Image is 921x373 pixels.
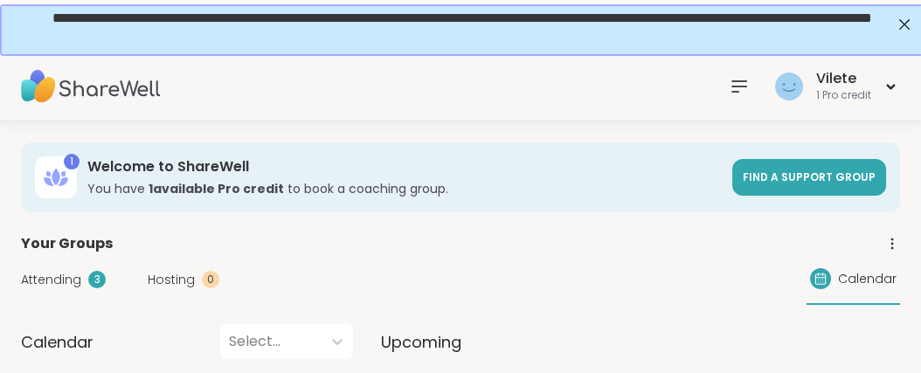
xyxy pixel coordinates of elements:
[202,271,219,288] div: 0
[838,270,897,288] span: Calendar
[88,271,106,288] div: 3
[732,159,886,196] a: Find a support group
[743,169,876,184] span: Find a support group
[21,233,113,254] span: Your Groups
[149,180,284,197] b: 1 available Pro credit
[21,330,93,354] span: Calendar
[775,73,803,100] img: Vilete
[87,157,722,176] h3: Welcome to ShareWell
[816,69,871,88] div: Vilete
[381,330,461,354] span: Upcoming
[21,56,161,117] img: ShareWell Nav Logo
[148,271,195,289] span: Hosting
[816,88,871,103] div: 1 Pro credit
[21,271,81,289] span: Attending
[87,180,722,197] h3: You have to book a coaching group.
[64,154,80,169] div: 1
